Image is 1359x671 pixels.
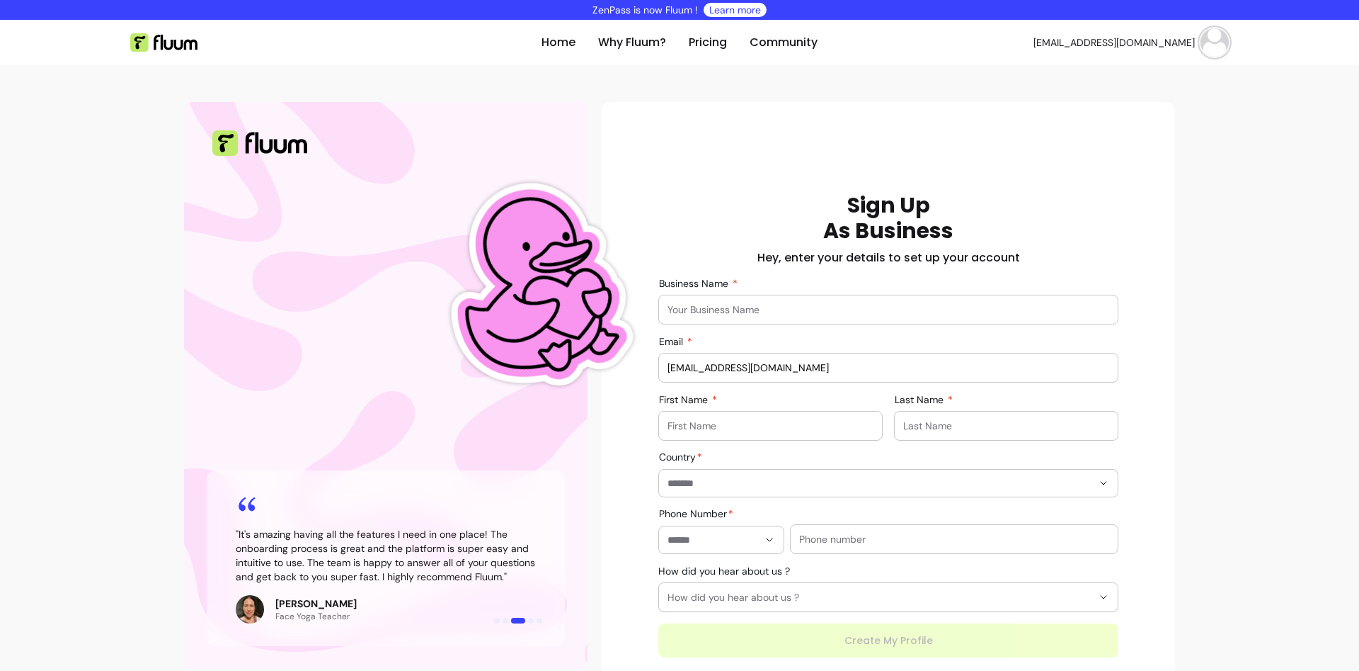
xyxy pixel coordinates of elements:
[895,393,946,406] span: Last Name
[709,3,761,17] a: Learn more
[667,476,1070,490] input: Country
[667,590,1092,604] span: How did you hear about us ?
[689,34,727,51] a: Pricing
[659,507,739,521] label: Phone Number
[757,249,1020,266] h2: Hey, enter your details to set up your account
[1200,28,1229,57] img: avatar
[823,193,953,244] h1: Sign Up As Business
[659,450,708,464] label: Country
[667,303,1109,317] input: Business Name
[667,533,758,547] input: Phone Number
[667,419,873,433] input: First Name
[236,595,264,624] img: Review avatar
[750,34,818,51] a: Community
[658,564,796,578] label: How did you hear about us ?
[598,34,666,51] a: Why Fluum?
[659,583,1118,611] button: How did you hear about us ?
[659,335,686,348] span: Email
[659,277,731,290] span: Business Name
[1033,35,1195,50] span: [EMAIL_ADDRESS][DOMAIN_NAME]
[236,527,537,584] blockquote: " It's amazing having all the features I need in one place! The onboarding process is great and t...
[418,129,650,443] img: Fluum Duck sticker
[1033,28,1229,57] button: avatar[EMAIL_ADDRESS][DOMAIN_NAME]
[541,34,575,51] a: Home
[903,419,1109,433] input: Last Name
[799,532,1109,546] input: Phone number
[667,361,1109,375] input: Email
[130,33,197,52] img: Fluum Logo
[275,611,357,622] p: Face Yoga Teacher
[212,130,307,156] img: Fluum Logo
[275,597,357,611] p: [PERSON_NAME]
[592,3,698,17] p: ZenPass is now Fluum !
[1092,472,1115,495] button: Show suggestions
[758,529,781,551] button: Show suggestions
[659,393,711,406] span: First Name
